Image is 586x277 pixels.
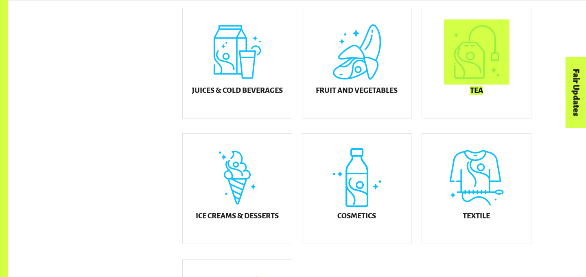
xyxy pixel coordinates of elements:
[422,133,531,244] a: Textile
[316,87,398,95] h5: Fruit and Vegetables
[463,212,490,220] h5: Textile
[337,212,376,220] h5: Cosmetics
[192,87,283,95] h5: Juices & Cold Beverages
[422,8,531,119] a: Tea
[302,133,412,244] a: Cosmetics
[182,133,292,244] a: Ice Creams & Desserts
[302,8,412,119] a: Fruit and Vegetables
[182,8,292,119] a: Juices & Cold Beverages
[470,87,483,95] h5: Tea
[196,212,279,220] h5: Ice Creams & Desserts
